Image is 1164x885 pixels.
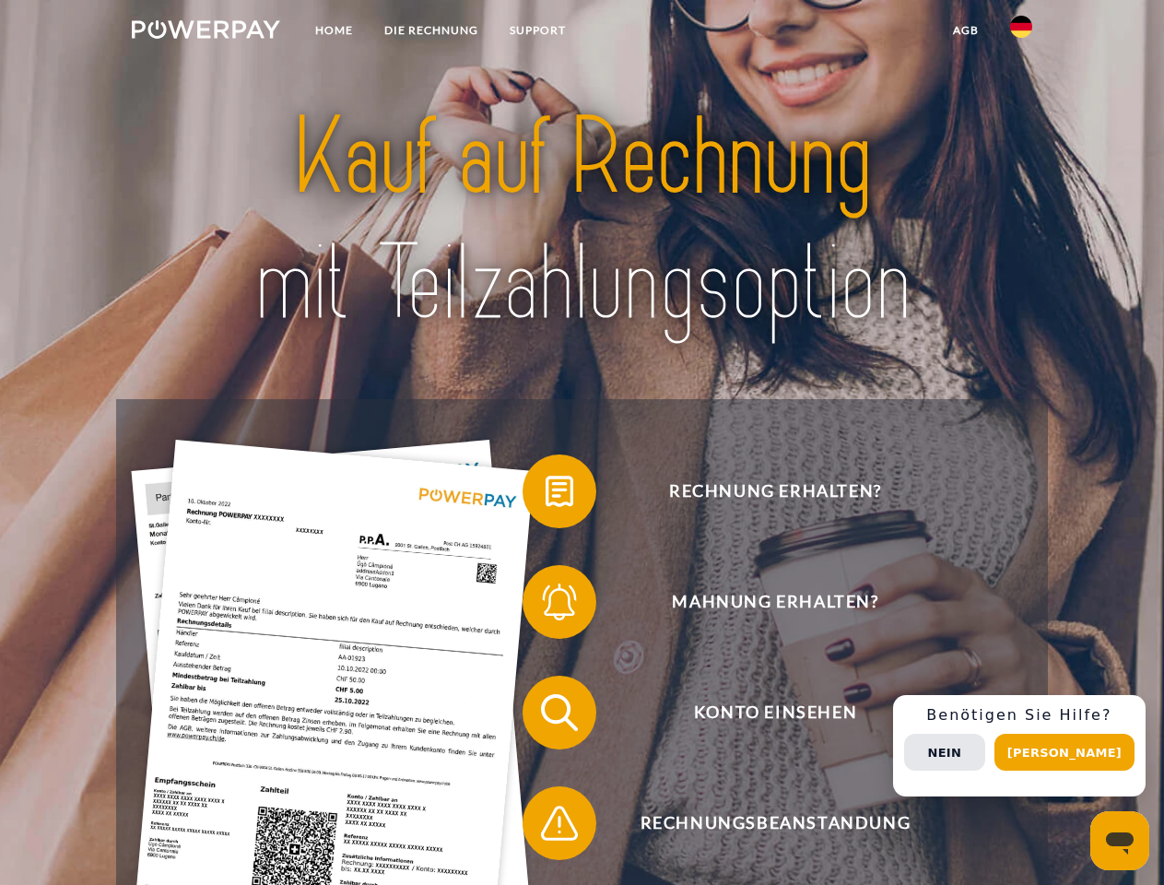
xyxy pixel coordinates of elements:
a: DIE RECHNUNG [369,14,494,47]
button: Mahnung erhalten? [523,565,1002,639]
button: Konto einsehen [523,676,1002,749]
button: [PERSON_NAME] [994,734,1135,771]
a: agb [937,14,994,47]
img: qb_bill.svg [536,468,582,514]
img: qb_warning.svg [536,800,582,846]
span: Mahnung erhalten? [549,565,1001,639]
div: Schnellhilfe [893,695,1146,796]
img: qb_bell.svg [536,579,582,625]
h3: Benötigen Sie Hilfe? [904,706,1135,725]
img: logo-powerpay-white.svg [132,20,280,39]
span: Rechnungsbeanstandung [549,786,1001,860]
span: Rechnung erhalten? [549,454,1001,528]
button: Nein [904,734,985,771]
iframe: Schaltfläche zum Öffnen des Messaging-Fensters [1090,811,1149,870]
span: Konto einsehen [549,676,1001,749]
button: Rechnungsbeanstandung [523,786,1002,860]
a: Home [300,14,369,47]
button: Rechnung erhalten? [523,454,1002,528]
a: SUPPORT [494,14,582,47]
img: de [1010,16,1032,38]
img: title-powerpay_de.svg [176,88,988,353]
img: qb_search.svg [536,690,582,736]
